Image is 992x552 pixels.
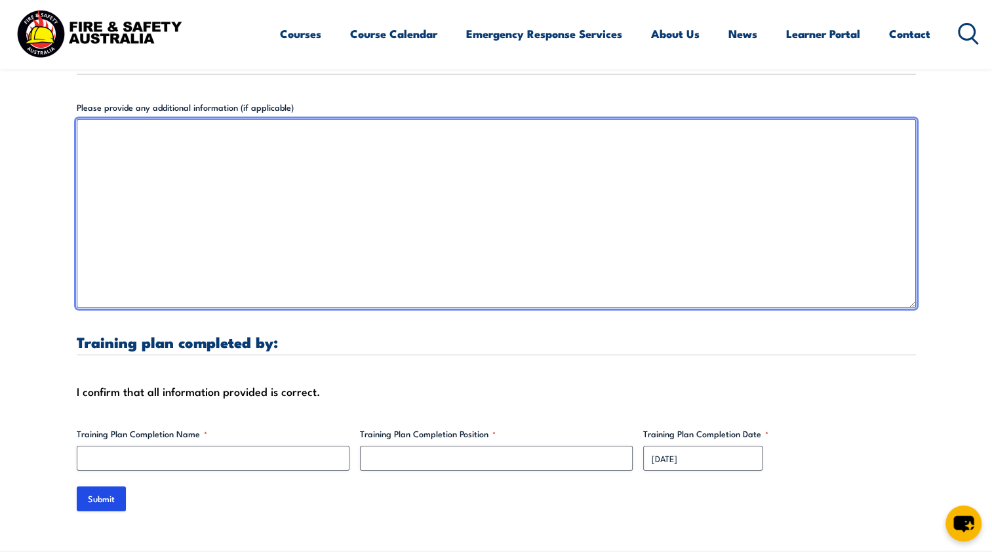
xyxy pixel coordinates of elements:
a: Course Calendar [350,16,437,51]
h3: Additional information [77,54,916,69]
a: Learner Portal [786,16,860,51]
h3: Training plan completed by: [77,334,916,349]
label: Training Plan Completion Name [77,427,349,441]
input: dd/mm/yyyy [643,446,763,471]
a: Courses [280,16,321,51]
a: News [728,16,757,51]
label: Training Plan Completion Position [360,427,633,441]
input: Submit [77,486,126,511]
div: I confirm that all information provided is correct. [77,382,916,401]
label: Training Plan Completion Date [643,427,916,441]
label: Please provide any additional information (if applicable) [77,101,916,114]
a: Emergency Response Services [466,16,622,51]
a: Contact [889,16,930,51]
button: chat-button [945,505,982,542]
a: About Us [651,16,700,51]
